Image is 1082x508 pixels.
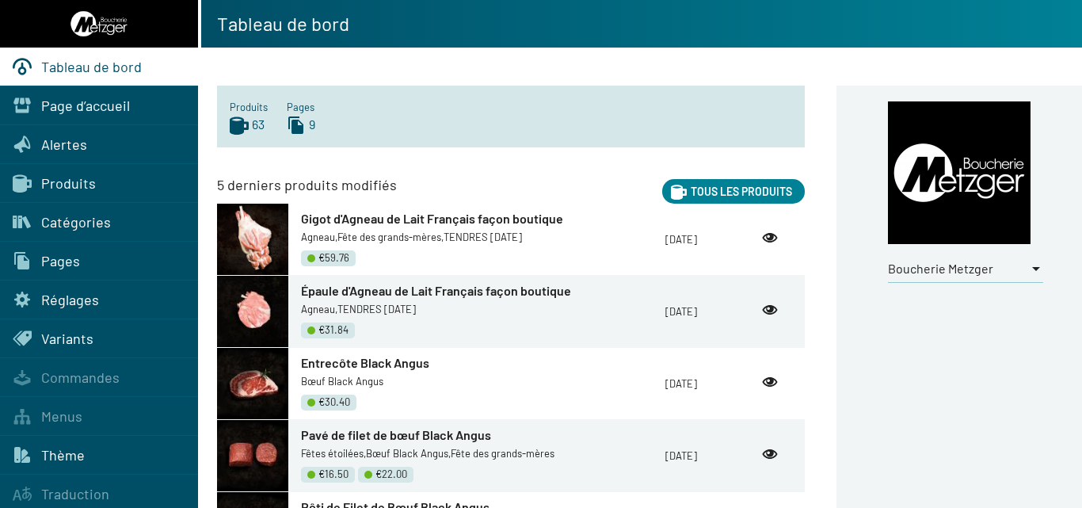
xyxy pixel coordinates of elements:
span: TENDRES [DATE] [444,231,522,243]
a: Pavé de filet de bœuf Black Angus [301,426,665,444]
a: Épaule d'Agneau de Lait Français façon boutique [301,282,665,300]
span: Tous les produits [691,185,792,198]
span: €22.00 [375,467,407,482]
span: Produits [230,98,268,116]
h3: 5 derniers produits modifiés [217,175,397,204]
a: [DATE] [665,449,697,462]
span: 63 [252,116,265,135]
span: Alertes [41,136,87,153]
span: Bœuf Black Angus [301,375,383,388]
a: [DATE] [665,305,697,318]
span: Variants [41,330,93,347]
a: Gigot d'Agneau de Lait Français façon boutique [301,210,665,227]
span: TENDRES [DATE] [337,303,416,315]
span: Agneau, [301,231,337,243]
img: metzger-icon-img.png [888,101,1031,244]
span: Pages [287,98,315,116]
span: Tableau de bord [41,58,142,75]
span: Fêtes étoilées, [301,447,366,460]
h1: Tableau de bord [201,11,349,36]
span: Entrecôte Black Angus [301,355,429,370]
span: Produits [41,174,96,192]
span: Fête des grands-mères, [337,231,444,243]
img: 807-808.jpg [217,420,288,491]
span: Bœuf Black Angus, [366,447,451,460]
span: €31.84 [318,323,349,338]
span: Réglages [41,291,99,308]
span: Gigot d'Agneau de Lait Français façon boutique [301,211,563,226]
span: €16.50 [318,467,349,482]
img: Agneau%20Epaule.jpg [217,276,288,347]
span: €30.40 [318,395,350,410]
span: Épaule d'Agneau de Lait Français façon boutique [301,283,571,298]
span: Boucherie Metzger [888,261,993,276]
span: €59.76 [318,250,349,265]
span: Pages [41,252,80,269]
a: [DATE] [665,233,697,246]
span: Thème [41,446,85,464]
a: [DATE] [665,377,697,390]
span: Catégories [41,213,111,231]
span: 9 [309,116,315,135]
span: Agneau, [301,303,337,315]
img: 805.jpg [217,348,288,419]
span: Fête des grands-mères [451,447,554,460]
a: Entrecôte Black Angus [301,354,665,372]
a: Tous les produits [662,179,805,204]
img: Agneau-Aveyronnais-Gigot.png [217,204,288,275]
span: Page d’accueil [41,97,130,114]
span: Pavé de filet de bœuf Black Angus [301,427,491,442]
